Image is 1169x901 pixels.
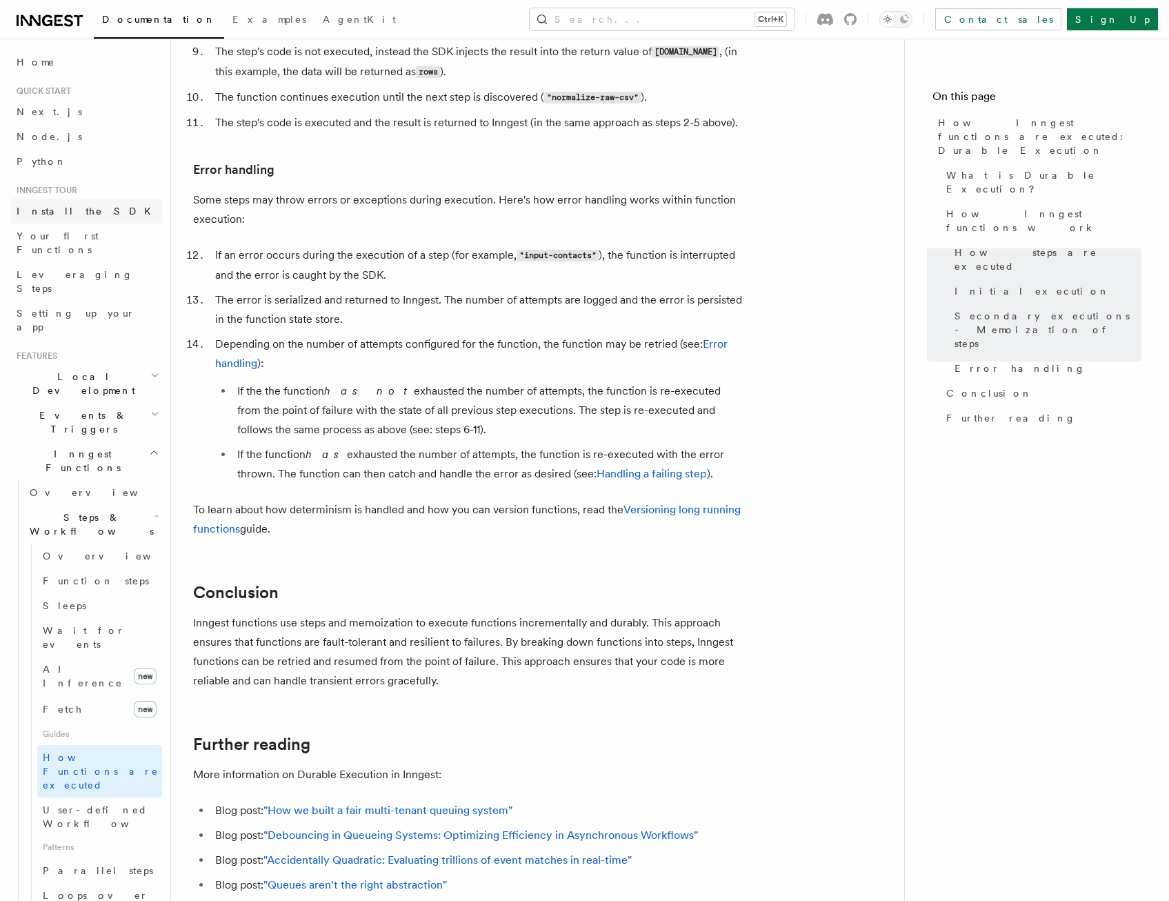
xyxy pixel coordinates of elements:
a: Parallel steps [37,858,162,883]
a: How Inngest functions are executed: Durable Execution [932,110,1141,163]
a: Versioning long running functions [193,503,741,535]
a: User-defined Workflows [37,798,162,836]
li: The step's code is not executed, instead the SDK injects the result into the return value of , (i... [211,42,745,82]
a: Error handling [949,356,1141,381]
a: Further reading [941,406,1141,430]
li: If the function exhausted the number of attempts, the function is re-executed with the error thro... [233,445,745,484]
a: How steps are executed [949,240,1141,279]
a: "Accidentally Quadratic: Evaluating trillions of event matches in real-time" [263,853,632,867]
li: Blog post: [211,875,745,895]
span: Quick start [11,86,71,97]
span: Install the SDK [17,206,159,217]
span: How steps are executed [955,246,1141,273]
h4: On this page [932,88,1141,110]
code: "input-contacts" [517,250,599,261]
button: Search...Ctrl+K [530,8,795,30]
a: "How we built a fair multi-tenant queuing system" [263,804,512,817]
a: Next.js [11,99,162,124]
span: Fetch [43,704,83,715]
p: Inngest functions use steps and memoization to execute functions incrementally and durably. This ... [193,613,745,691]
span: Initial execution [955,284,1110,298]
a: "Queues aren't the right abstraction" [263,878,447,891]
span: Steps & Workflows [24,511,154,538]
span: Function steps [43,575,149,586]
span: Examples [232,14,306,25]
li: Blog post: [211,851,745,870]
span: Local Development [11,370,150,397]
span: Patterns [37,836,162,858]
a: Documentation [94,4,224,39]
a: Leveraging Steps [11,262,162,301]
span: How Functions are executed [43,752,159,791]
a: Handling a failing step [597,467,707,480]
span: Events & Triggers [11,408,150,436]
span: Inngest tour [11,185,77,196]
span: Python [17,156,67,167]
span: new [134,668,157,684]
span: Leveraging Steps [17,269,133,294]
a: Python [11,149,162,174]
span: Setting up your app [17,308,135,333]
span: Overview [30,487,172,498]
code: [DOMAIN_NAME] [652,46,719,58]
span: User-defined Workflows [43,804,167,829]
a: Install the SDK [11,199,162,224]
a: Error handling [215,337,728,370]
a: Contact sales [935,8,1061,30]
a: Overview [24,480,162,505]
em: has not [324,384,414,397]
code: "normalize-raw-csv" [544,92,641,103]
a: Home [11,50,162,75]
a: AI Inferencenew [37,657,162,695]
span: Guides [37,723,162,745]
a: Function steps [37,568,162,593]
a: Overview [37,544,162,568]
button: Events & Triggers [11,403,162,442]
button: Local Development [11,364,162,403]
li: Blog post: [211,801,745,820]
li: Depending on the number of attempts configured for the function, the function may be retried (see... [211,335,745,484]
a: What is Durable Execution? [941,163,1141,201]
span: How Inngest functions are executed: Durable Execution [938,116,1141,157]
p: To learn about how determinism is handled and how you can version functions, read the guide. [193,500,745,539]
span: Inngest Functions [11,447,149,475]
span: What is Durable Execution? [946,168,1141,196]
a: Your first Functions [11,224,162,262]
span: Parallel steps [43,865,153,876]
a: Error handling [193,160,274,179]
span: Home [17,55,55,69]
span: Next.js [17,106,82,117]
span: new [134,701,157,717]
a: Examples [224,4,314,37]
a: Conclusion [941,381,1141,406]
span: Node.js [17,131,82,142]
li: If an error occurs during the execution of a step (for example, ), the function is interrupted an... [211,246,745,285]
em: has [306,448,347,461]
code: rows [416,66,440,78]
a: Conclusion [193,583,279,602]
span: AgentKit [323,14,396,25]
span: How Inngest functions work [946,207,1141,235]
p: More information on Durable Execution in Inngest: [193,765,745,784]
a: Wait for events [37,618,162,657]
li: If the the function exhausted the number of attempts, the function is re-executed from the point ... [233,382,745,439]
a: Initial execution [949,279,1141,304]
button: Toggle dark mode [879,11,912,28]
span: Secondary executions - Memoization of steps [955,309,1141,350]
button: Steps & Workflows [24,505,162,544]
a: How Inngest functions work [941,201,1141,240]
span: Your first Functions [17,230,99,255]
a: Fetchnew [37,695,162,723]
li: Blog post: [211,826,745,845]
a: Further reading [193,735,310,754]
a: Setting up your app [11,301,162,339]
span: Overview [43,551,185,562]
span: Wait for events [43,625,125,650]
span: Features [11,350,57,362]
span: Documentation [102,14,216,25]
li: The function continues execution until the next step is discovered ( ). [211,88,745,108]
a: How Functions are executed [37,745,162,798]
a: Node.js [11,124,162,149]
kbd: Ctrl+K [755,12,786,26]
span: AI Inference [43,664,123,689]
